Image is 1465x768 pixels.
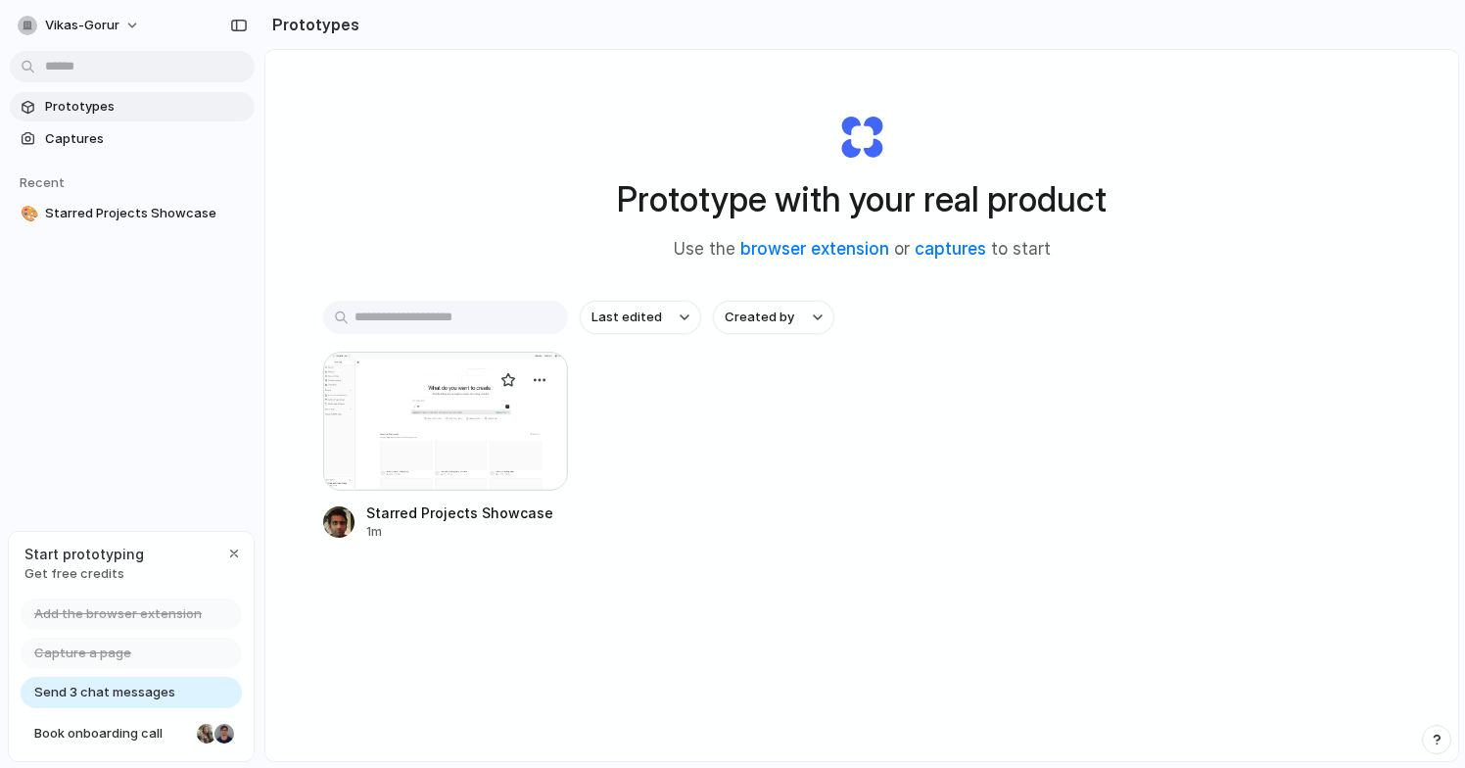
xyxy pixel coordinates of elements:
[20,174,65,190] span: Recent
[45,129,247,149] span: Captures
[713,301,834,334] button: Created by
[617,173,1107,225] h1: Prototype with your real product
[18,204,37,223] button: 🎨
[10,10,150,41] button: vikas-gorur
[213,722,236,745] div: Christian Iacullo
[591,308,662,327] span: Last edited
[45,16,119,35] span: vikas-gorur
[24,544,144,564] span: Start prototyping
[24,564,144,584] span: Get free credits
[195,722,218,745] div: Nicole Kubica
[740,239,889,259] a: browser extension
[674,237,1051,263] span: Use the or to start
[725,308,794,327] span: Created by
[45,97,247,117] span: Prototypes
[10,92,255,121] a: Prototypes
[323,352,568,541] a: Starred Projects ShowcaseStarred Projects Showcase1m
[366,503,553,523] div: Starred Projects Showcase
[34,604,202,624] span: Add the browser extension
[10,124,255,154] a: Captures
[264,13,359,36] h2: Prototypes
[10,199,255,228] a: 🎨Starred Projects Showcase
[45,204,247,223] span: Starred Projects Showcase
[34,683,175,702] span: Send 3 chat messages
[915,239,986,259] a: captures
[21,203,34,225] div: 🎨
[34,724,189,744] span: Book onboarding call
[366,523,553,541] div: 1m
[34,644,131,663] span: Capture a page
[21,718,242,749] a: Book onboarding call
[580,301,701,334] button: Last edited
